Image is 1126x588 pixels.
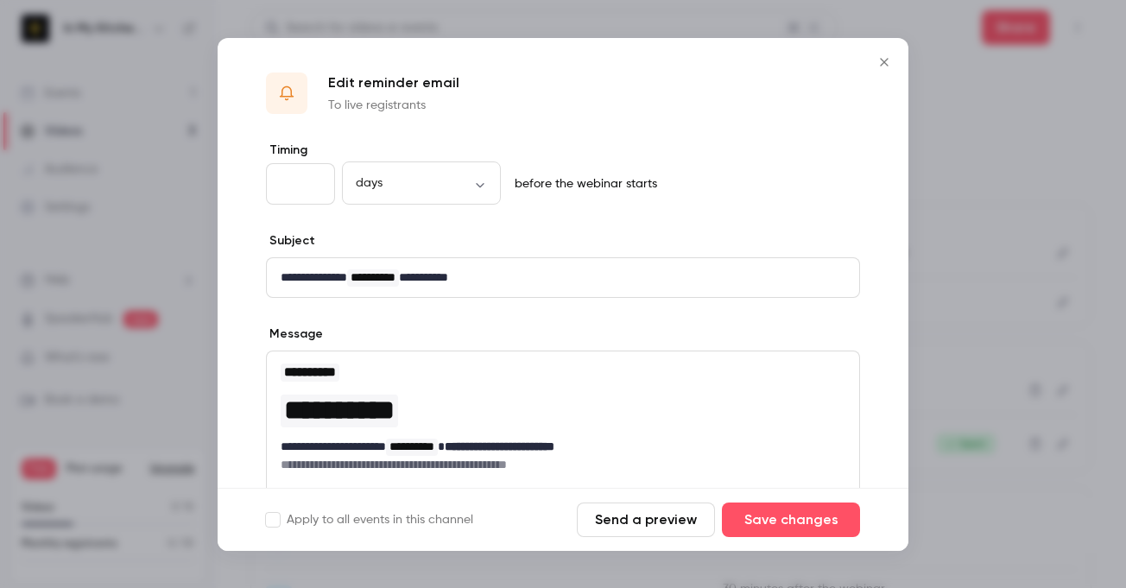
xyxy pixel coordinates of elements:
label: Apply to all events in this channel [266,511,473,528]
div: editor [267,258,859,297]
label: Timing [266,142,860,159]
div: days [342,174,501,192]
button: Send a preview [577,503,715,537]
label: Subject [266,232,315,250]
button: Close [867,45,901,79]
button: Save changes [722,503,860,537]
p: Edit reminder email [328,73,459,93]
p: before the webinar starts [508,175,657,193]
p: To live registrants [328,97,459,114]
label: Message [266,326,323,343]
div: editor [267,351,859,484]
